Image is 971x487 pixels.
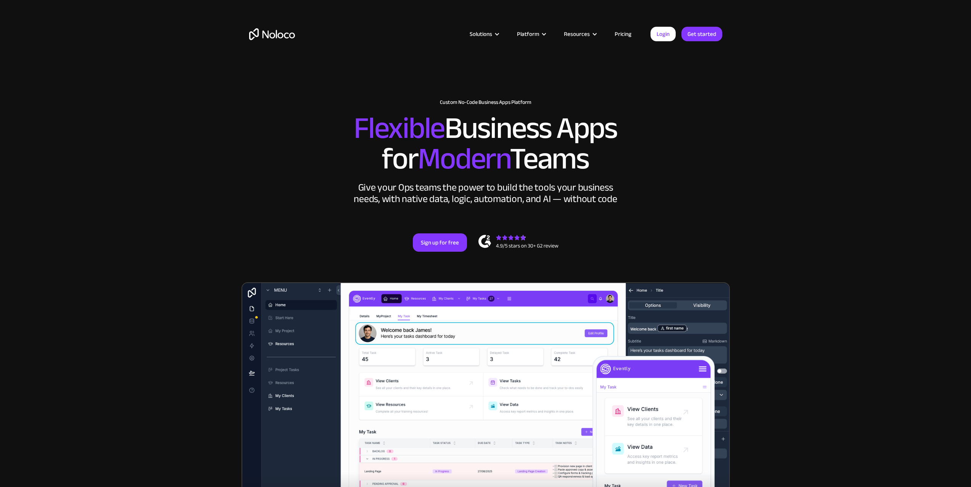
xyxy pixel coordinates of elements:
a: Pricing [605,29,641,39]
a: Get started [681,27,722,41]
a: Sign up for free [413,233,467,252]
div: Platform [507,29,554,39]
div: Resources [564,29,590,39]
div: Give your Ops teams the power to build the tools your business needs, with native data, logic, au... [352,182,619,205]
span: Flexible [354,100,444,157]
a: home [249,28,295,40]
span: Modern [418,130,510,187]
div: Platform [517,29,539,39]
div: Solutions [460,29,507,39]
h2: Business Apps for Teams [249,113,722,174]
a: Login [651,27,676,41]
div: Solutions [470,29,492,39]
h1: Custom No-Code Business Apps Platform [249,99,722,105]
div: Resources [554,29,605,39]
